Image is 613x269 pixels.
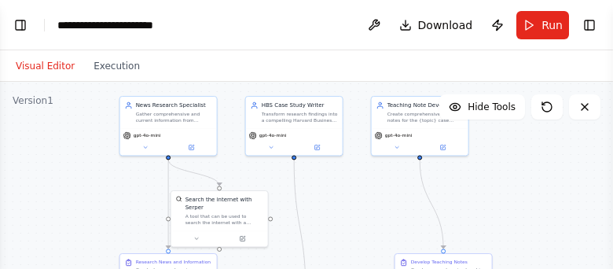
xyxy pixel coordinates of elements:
div: Research News and Information [136,259,211,265]
div: News Research Specialist [136,101,212,109]
img: SerperDevTool [176,196,182,202]
button: Open in side panel [295,142,340,152]
div: Create comprehensive teaching notes for the {topic} case study, including learning objectives, di... [387,111,464,123]
span: Download [418,17,473,33]
button: Download [393,11,479,39]
div: SerperDevToolSearch the internet with SerperA tool that can be used to search the internet with a... [171,190,269,248]
div: HBS Case Study WriterTransform research findings into a compelling Harvard Business School-style ... [245,96,343,157]
button: Visual Editor [6,57,84,76]
div: Search the internet with Serper [185,196,263,212]
div: A tool that can be used to search the internet with a search_query. Supports different search typ... [185,213,263,226]
div: Develop Teaching Notes [411,259,468,265]
button: Hide Tools [439,94,525,120]
g: Edge from 8c37d2ea-98b6-43da-b29c-99c9e816a1c4 to 0bb3ca6d-5a7f-4e10-a17e-e33bce8e4687 [164,160,172,249]
button: Execution [84,57,149,76]
g: Edge from 8c37d2ea-98b6-43da-b29c-99c9e816a1c4 to 01ba6e51-cefd-453f-bd30-5f061fbccece [164,160,223,186]
button: Open in side panel [220,234,265,243]
div: Transform research findings into a compelling Harvard Business School-style case study about {top... [262,111,338,123]
span: gpt-4o-mini [134,132,161,138]
button: Run [516,11,569,39]
div: Gather comprehensive and current information from newspapers and news sources about {topic}, focu... [136,111,212,123]
div: Teaching Note Developer [387,101,464,109]
span: Hide Tools [468,101,516,113]
nav: breadcrumb [57,17,153,33]
div: HBS Case Study Writer [262,101,338,109]
span: gpt-4o-mini [385,132,413,138]
span: gpt-4o-mini [259,132,287,138]
button: Open in side panel [420,142,465,152]
button: Open in side panel [169,142,214,152]
span: Run [541,17,563,33]
div: Teaching Note DeveloperCreate comprehensive teaching notes for the {topic} case study, including ... [371,96,469,157]
button: Show left sidebar [9,14,31,36]
div: Version 1 [13,94,53,107]
button: Show right sidebar [578,14,600,36]
g: Edge from 6c2d6ff3-9398-4a30-aa80-c441140e5db1 to 30d45697-8ff9-4dbd-9a88-cf112f5be361 [416,160,447,249]
div: News Research SpecialistGather comprehensive and current information from newspapers and news sou... [119,96,218,157]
